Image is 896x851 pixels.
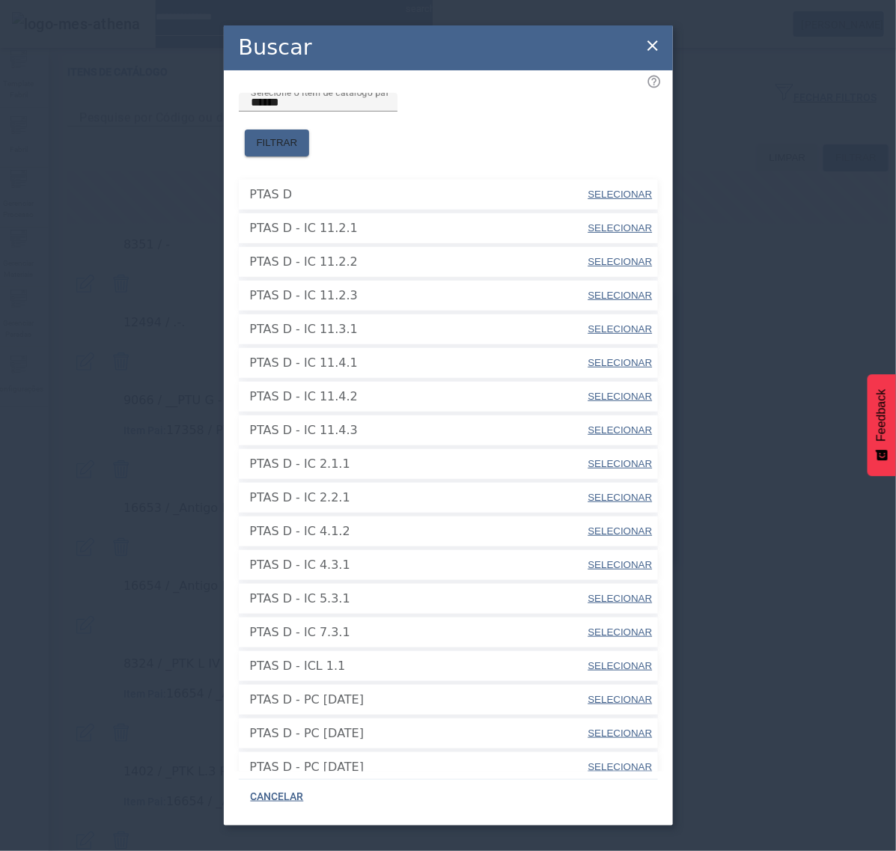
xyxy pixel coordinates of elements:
button: FILTRAR [245,129,310,156]
span: SELECIONAR [588,492,653,503]
span: PTAS D - IC 11.2.1 [250,219,587,237]
span: SELECIONAR [588,458,653,469]
span: SELECIONAR [588,559,653,570]
button: SELECIONAR [586,316,653,343]
span: PTAS D - IC 5.3.1 [250,590,587,608]
span: SELECIONAR [588,626,653,638]
span: PTAS D - IC 7.3.1 [250,623,587,641]
span: SELECIONAR [588,694,653,705]
button: Feedback - Mostrar pesquisa [868,374,896,476]
span: SELECIONAR [588,593,653,604]
span: PTAS D - PC [DATE] [250,758,587,776]
button: SELECIONAR [586,619,653,646]
span: PTAS D [250,186,587,204]
span: SELECIONAR [588,256,653,267]
button: SELECIONAR [586,350,653,376]
span: PTAS D - IC 2.2.1 [250,489,587,507]
span: SELECIONAR [588,660,653,671]
span: PTAS D - IC 11.2.3 [250,287,587,305]
mat-label: Selecione o item de catálogo pai [251,87,388,97]
span: Feedback [875,389,889,442]
button: SELECIONAR [586,585,653,612]
button: SELECIONAR [586,451,653,478]
span: SELECIONAR [588,525,653,537]
button: SELECIONAR [586,653,653,680]
button: SELECIONAR [586,282,653,309]
span: PTAS D - PC [DATE] [250,725,587,742]
span: SELECIONAR [588,323,653,335]
span: PTAS D - IC 11.4.1 [250,354,587,372]
button: CANCELAR [239,784,316,811]
span: PTAS D - IC 11.2.2 [250,253,587,271]
span: SELECIONAR [588,424,653,436]
span: PTAS D - IC 4.3.1 [250,556,587,574]
span: SELECIONAR [588,761,653,772]
button: SELECIONAR [586,552,653,579]
button: SELECIONAR [586,518,653,545]
button: SELECIONAR [586,417,653,444]
span: SELECIONAR [588,728,653,739]
button: SELECIONAR [586,248,653,275]
span: PTAS D - ICL 1.1 [250,657,587,675]
span: SELECIONAR [588,391,653,402]
span: PTAS D - IC 11.4.2 [250,388,587,406]
span: PTAS D - IC 2.1.1 [250,455,587,473]
span: CANCELAR [251,790,304,805]
button: SELECIONAR [586,720,653,747]
button: SELECIONAR [586,215,653,242]
span: PTAS D - IC 11.4.3 [250,421,587,439]
span: PTAS D - IC 4.1.2 [250,522,587,540]
span: SELECIONAR [588,222,653,234]
span: SELECIONAR [588,290,653,301]
span: SELECIONAR [588,189,653,200]
span: SELECIONAR [588,357,653,368]
h2: Buscar [239,31,312,64]
span: PTAS D - PC [DATE] [250,691,587,709]
span: PTAS D - IC 11.3.1 [250,320,587,338]
button: SELECIONAR [586,181,653,208]
button: SELECIONAR [586,754,653,781]
button: SELECIONAR [586,686,653,713]
button: SELECIONAR [586,484,653,511]
span: FILTRAR [257,135,298,150]
button: SELECIONAR [586,383,653,410]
